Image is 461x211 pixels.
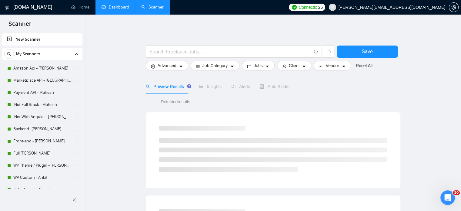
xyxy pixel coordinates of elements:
button: Save [337,46,398,58]
span: user [330,5,335,9]
span: Save [362,48,372,55]
span: Job Category [202,62,228,69]
a: New Scanner [7,33,78,46]
span: user [282,64,286,69]
a: Payment API - Mahesh [13,87,71,99]
a: WP Theme / Plugin - [PERSON_NAME] [13,159,71,172]
input: Search Freelance Jobs... [149,48,311,56]
span: Preview Results [146,84,189,89]
span: info-circle [314,50,318,54]
span: holder [75,187,79,192]
button: search [4,49,14,59]
span: Scanner [4,19,36,32]
button: settingAdvancedcaret-down [146,61,188,70]
span: folder [247,64,251,69]
span: Advanced [158,62,176,69]
button: setting [449,2,459,12]
span: bars [196,64,200,69]
div: Tooltip anchor [186,83,192,89]
img: logo [5,3,9,12]
span: holder [75,151,79,156]
span: caret-down [342,64,346,69]
a: searchScanner [141,5,164,10]
a: WP Custom - Ankit [13,172,71,184]
span: Connects: [299,4,317,11]
button: userClientcaret-down [277,61,312,70]
span: Jobs [254,62,263,69]
a: Reset All [356,62,372,69]
a: Front-end - [PERSON_NAME] [13,135,71,147]
span: idcard [319,64,323,69]
span: holder [75,78,79,83]
span: holder [75,66,79,71]
span: search [5,52,14,56]
span: holder [75,127,79,131]
span: 26 [318,4,323,11]
span: area-chart [199,84,203,89]
span: holder [75,175,79,180]
span: Auto Bidder [260,84,290,89]
a: setting [449,5,459,10]
span: My Scanners [16,48,40,60]
li: New Scanner [2,33,82,46]
span: holder [75,114,79,119]
span: robot [260,84,264,89]
span: Client [289,62,300,69]
span: holder [75,90,79,95]
span: holder [75,139,79,144]
button: barsJob Categorycaret-down [191,61,239,70]
span: 10 [453,190,460,195]
img: upwork-logo.png [292,5,297,10]
span: caret-down [230,64,234,69]
a: .Net Full Stack - Mahesh [13,99,71,111]
span: loading [325,50,331,55]
span: caret-down [265,64,269,69]
span: holder [75,163,79,168]
a: homeHome [71,5,89,10]
a: Zoho Expert - Sumit [13,184,71,196]
button: folderJobscaret-down [242,61,275,70]
span: Insights [199,84,222,89]
span: search [146,84,150,89]
a: Amazon Api - [PERSON_NAME] [13,62,71,74]
a: .Net With Angular - [PERSON_NAME] [13,111,71,123]
span: holder [75,102,79,107]
span: Alerts [231,84,250,89]
span: Detected results [156,98,194,105]
span: caret-down [179,64,183,69]
span: notification [231,84,236,89]
iframe: Intercom live chat [440,190,455,205]
a: dashboardDashboard [102,5,129,10]
span: setting [151,64,155,69]
span: double-left [72,197,78,203]
span: caret-down [302,64,306,69]
span: Vendor [326,62,339,69]
a: Full [PERSON_NAME] [13,147,71,159]
a: Backend- [PERSON_NAME] [13,123,71,135]
a: Marketplace API - [GEOGRAPHIC_DATA] [13,74,71,87]
button: idcardVendorcaret-down [314,61,351,70]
